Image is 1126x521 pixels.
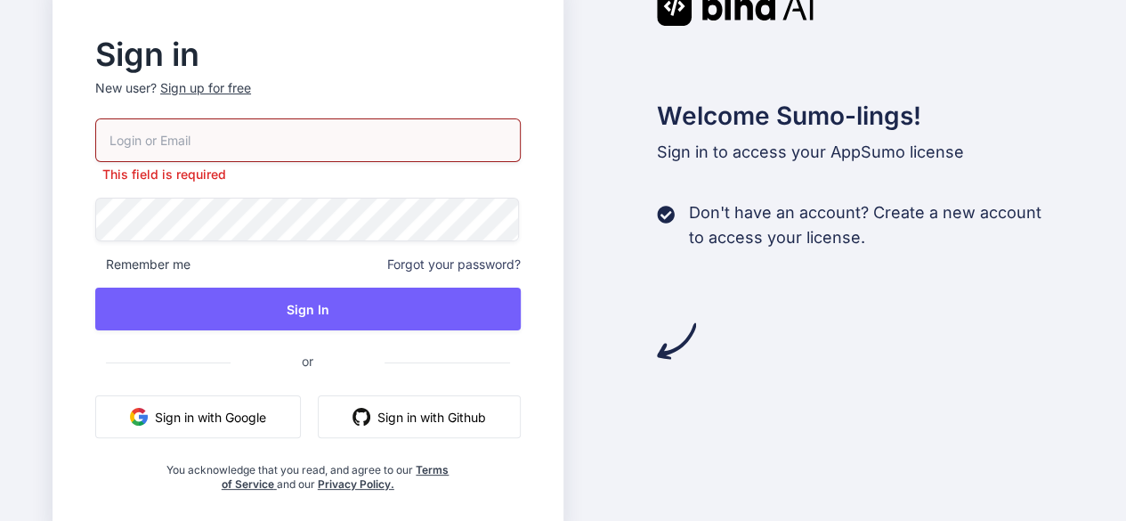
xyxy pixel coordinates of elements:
[95,288,521,330] button: Sign In
[95,256,190,273] span: Remember me
[222,463,450,491] a: Terms of Service
[95,79,521,118] p: New user?
[231,339,385,383] span: or
[95,40,521,69] h2: Sign in
[95,118,521,162] input: Login or Email
[318,477,394,491] a: Privacy Policy.
[160,79,251,97] div: Sign up for free
[657,140,1074,165] p: Sign in to access your AppSumo license
[95,166,521,183] p: This field is required
[657,97,1074,134] h2: Welcome Sumo-lings!
[689,200,1041,250] p: Don't have an account? Create a new account to access your license.
[130,408,148,426] img: google
[95,395,301,438] button: Sign in with Google
[387,256,521,273] span: Forgot your password?
[318,395,521,438] button: Sign in with Github
[352,408,370,426] img: github
[657,322,696,361] img: arrow
[166,452,450,492] div: You acknowledge that you read, and agree to our and our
